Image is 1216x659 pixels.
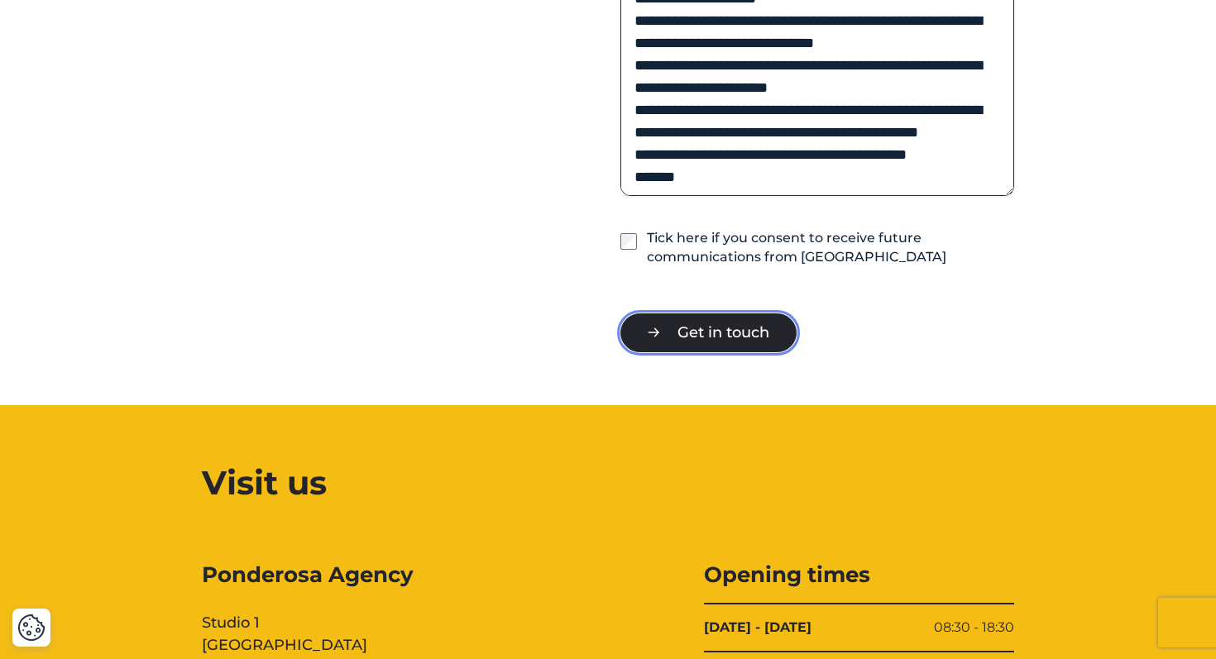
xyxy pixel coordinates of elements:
[17,614,45,642] img: Revisit consent button
[620,313,797,352] button: Get in touch
[704,561,1014,590] h3: Opening times
[202,561,512,590] span: Ponderosa Agency
[647,229,1014,267] label: Tick here if you consent to receive future communications from [GEOGRAPHIC_DATA]
[934,618,1014,638] span: 08:30 - 18:30
[704,618,811,638] b: [DATE] - [DATE]
[17,614,45,642] button: Cookie Settings
[202,458,1014,508] h2: Visit us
